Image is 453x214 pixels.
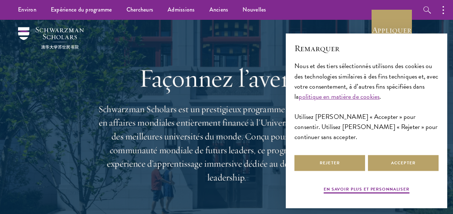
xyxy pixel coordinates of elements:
[97,102,356,184] p: Schwarzman Scholars est un prestigieux programme de maîtrise d’un an en affaires mondiales entièr...
[372,10,412,50] a: Appliquer
[294,61,439,142] div: Nous et des tiers sélectionnés utilisons des cookies ou des technologies similaires à des fins te...
[299,92,379,101] a: politique en matière de cookies
[97,63,356,93] h1: Façonnez l’avenir.
[294,155,365,171] button: Rejeter
[368,155,439,171] button: Accepter
[18,27,84,49] img: Boursiers Schwarzman
[324,186,409,195] button: En savoir plus et personnaliser
[294,42,439,54] h2: Remarquer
